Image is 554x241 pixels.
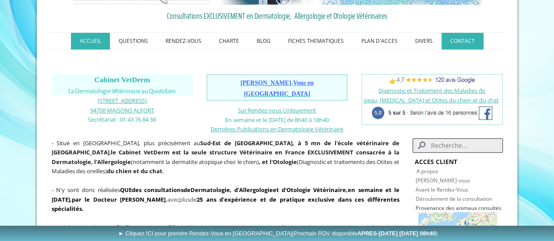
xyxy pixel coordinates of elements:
b: France EXCLUSIVEMENT consacrée à la Dermatologie, l'Allergologie [52,148,399,166]
span: par le Docteur [PERSON_NAME] [72,196,166,203]
span: , [70,196,72,203]
strong: le [111,148,116,156]
span: des animaux consultés [445,204,501,212]
a: aire [335,186,346,194]
a: rovenance [418,204,444,212]
a: [STREET_ADDRESS] [98,96,147,105]
a: Consultations EXCLUSIVEMENT en Dermatologie, Allergologie et Otologie Vétérinaires [52,9,503,22]
strong: Sud-Est de [GEOGRAPHIC_DATA], à 5 mn de l'école vétérinaire de [GEOGRAPHIC_DATA] [52,139,399,157]
span: En semaine et le [DATE] de 8h40 à 18h40 [225,116,329,124]
a: 94700 MAISONS ALFORT [90,106,154,114]
b: , et l'Otologie [259,158,297,166]
a: [MEDICAL_DATA] et Otites du chien et du chat [380,96,499,104]
span: Secrétariat : 01 43 76 84 38 [88,115,156,123]
span: (Prochain RDV disponible ) [292,230,438,237]
a: Dermatologie [191,186,230,194]
a: CHARTE [210,33,248,49]
strong: du chien et du chat [107,167,162,175]
a: BLOG [248,33,279,49]
span: 👉 [389,77,475,85]
span: en semaine et le [DATE] [52,186,399,203]
strong: , [346,186,348,194]
a: DIVERS [406,33,441,49]
b: APRES-[DATE] [DATE] 08h40 [357,230,436,237]
span: facilement [116,224,148,231]
a: Dernières Publications en Dermatologie Vétérinaire [211,125,343,133]
strong: accessible [150,224,179,231]
a: Sur Rendez-vous Uniquement [238,106,316,114]
a: A propos [416,168,438,175]
strong: QUE [120,186,132,194]
a: FICHES THEMATIQUES [279,33,353,49]
strong: ACCES CLIENT [414,157,457,166]
span: [STREET_ADDRESS] [98,97,147,105]
a: CONTACT [441,33,483,49]
a: PLAN D'ACCES [353,33,406,49]
a: Avant le Rendez-Vous [415,186,468,193]
a: [PERSON_NAME]-vous [415,177,469,184]
strong: de , d' et d' [144,186,335,194]
a: RENDEZ-VOUS [157,33,210,49]
a: QUESTIONS [110,33,157,49]
span: - Situé en [GEOGRAPHIC_DATA], plus précisément au , (notamment la dermatite atopique chez le chie... [52,139,399,175]
a: Déroulement de la consultation [415,195,492,203]
a: Diagnostic et Traitement des Maladies de peau, [364,87,486,104]
a: [PERSON_NAME]-Vous en [GEOGRAPHIC_DATA] [240,80,314,97]
a: Otologie Vétérin [286,186,335,194]
strong: des [132,186,141,194]
strong: 25 ans d'expérience et de pratique exclusive dans ces différentes spécialités. [52,196,399,213]
span: plus [179,196,190,203]
span: ► Cliquez ICI pour prendre Rendez-Vous en [GEOGRAPHIC_DATA] [118,230,438,237]
a: ACCUEIL [71,33,110,49]
input: Search [413,138,502,153]
span: - N'y sont donc réalisées [52,186,399,213]
span: Cabinet VetDerm [94,76,150,84]
b: , [72,196,167,203]
b: Cabinet VetDerm est la seule structure Vétérinaire en [119,148,282,156]
span: La Dermatologie Vétérinaire au Quotidien [68,88,176,94]
a: consultations [144,186,183,194]
a: Allergologie [239,186,273,194]
span: avec de [52,186,399,213]
span: P [415,204,418,212]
